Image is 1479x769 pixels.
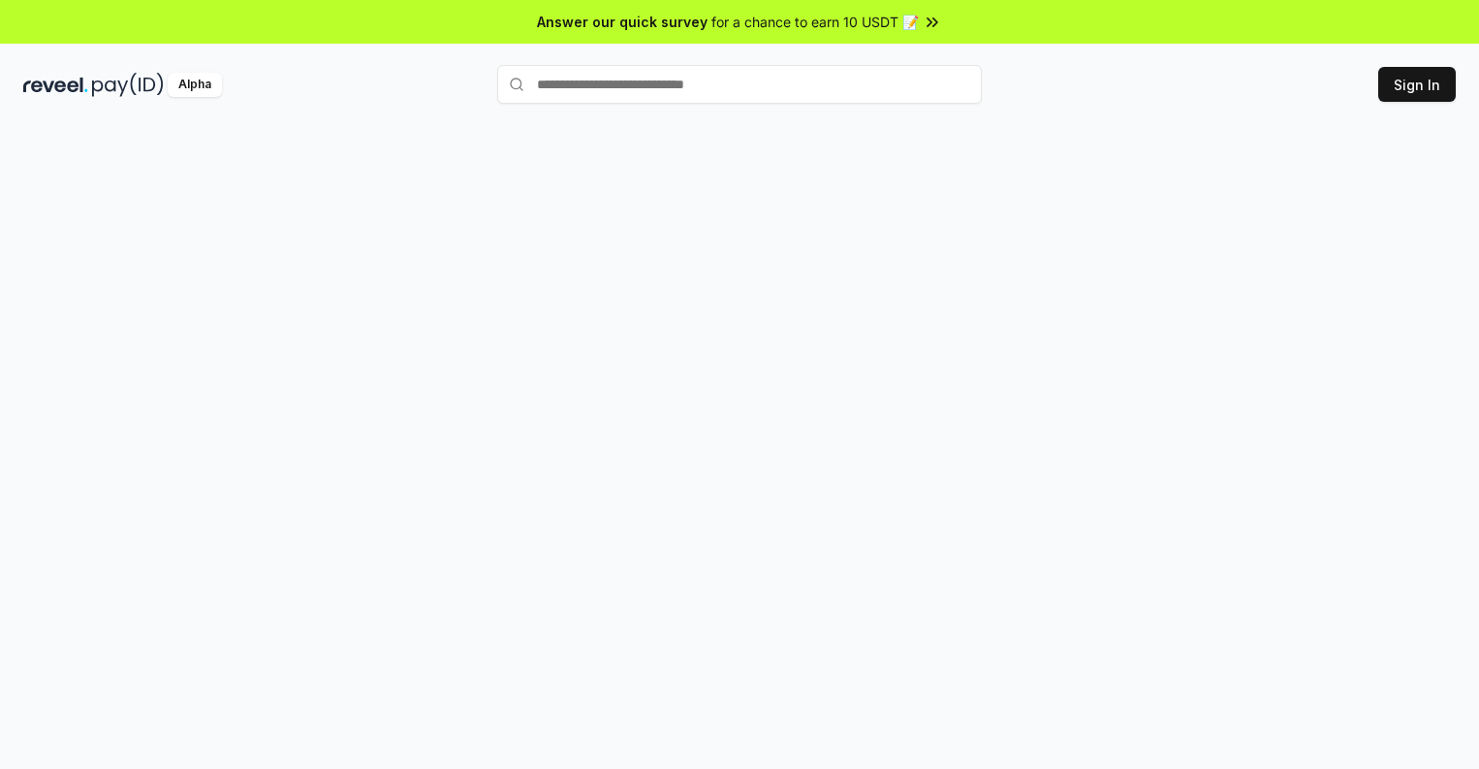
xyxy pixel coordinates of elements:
[92,73,164,97] img: pay_id
[1378,67,1456,102] button: Sign In
[537,12,708,32] span: Answer our quick survey
[711,12,919,32] span: for a chance to earn 10 USDT 📝
[168,73,222,97] div: Alpha
[23,73,88,97] img: reveel_dark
